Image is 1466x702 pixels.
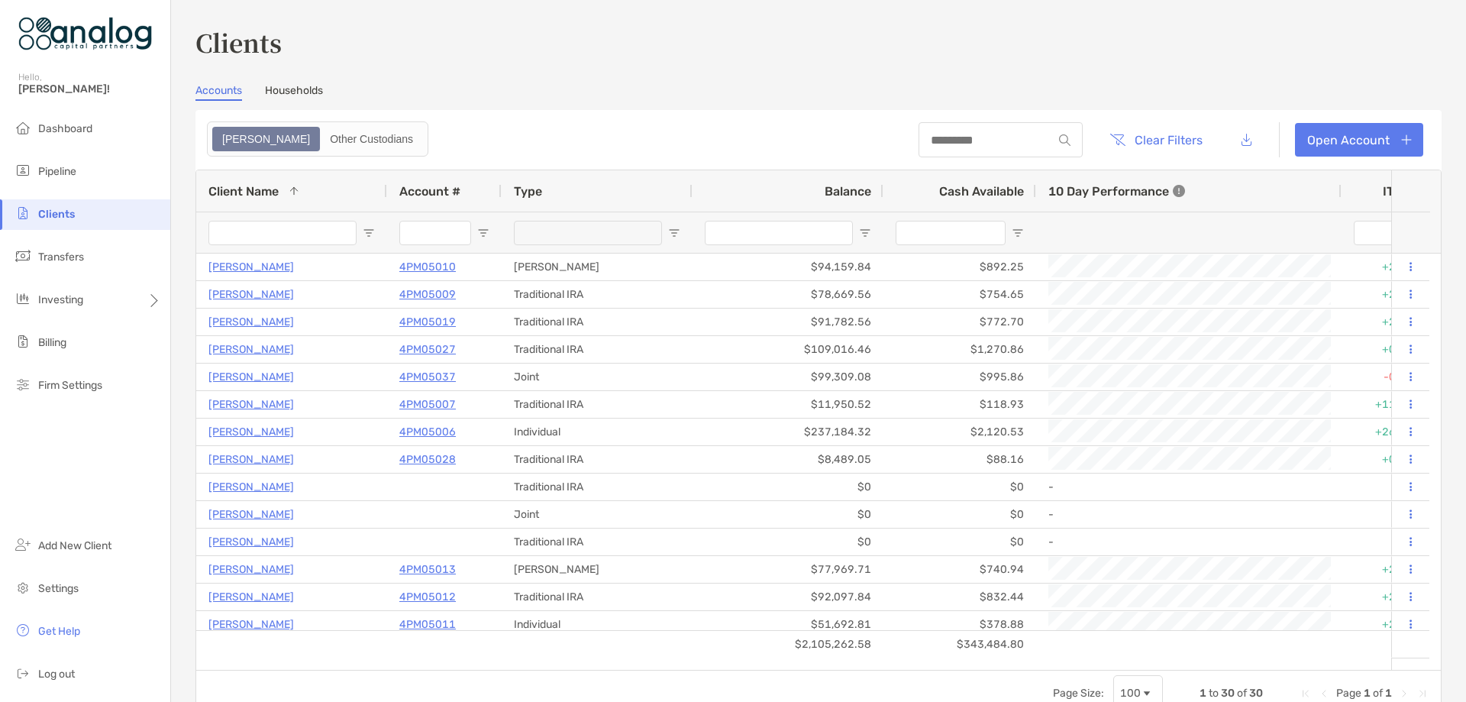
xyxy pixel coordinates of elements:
[14,118,32,137] img: dashboard icon
[399,367,456,387] a: 4PM05037
[693,611,883,638] div: $51,692.81
[14,332,32,351] img: billing icon
[399,422,456,442] p: 4PM05006
[399,312,456,332] p: 4PM05019
[208,422,294,442] a: [PERSON_NAME]
[14,247,32,265] img: transfers icon
[502,309,693,335] div: Traditional IRA
[1120,687,1141,700] div: 100
[14,621,32,639] img: get-help icon
[399,615,456,634] a: 4PM05011
[1318,687,1330,700] div: Previous Page
[1200,687,1206,700] span: 1
[399,257,456,277] a: 4PM05010
[399,285,456,304] a: 4PM05009
[208,395,294,414] a: [PERSON_NAME]
[208,505,294,524] a: [PERSON_NAME]
[363,227,375,239] button: Open Filter Menu
[1342,584,1433,610] div: +2.57%
[1342,611,1433,638] div: +2.52%
[1342,556,1433,583] div: +2.56%
[208,184,279,199] span: Client Name
[883,631,1036,658] div: $343,484.80
[1249,687,1263,700] span: 30
[214,128,318,150] div: Zoe
[693,584,883,610] div: $92,097.84
[883,419,1036,445] div: $2,120.53
[1416,687,1429,700] div: Last Page
[896,221,1006,245] input: Cash Available Filter Input
[38,122,92,135] span: Dashboard
[1221,687,1235,700] span: 30
[208,477,294,497] p: [PERSON_NAME]
[208,587,294,607] a: [PERSON_NAME]
[883,556,1036,583] div: $740.94
[502,474,693,500] div: Traditional IRA
[1300,687,1312,700] div: First Page
[502,584,693,610] div: Traditional IRA
[502,611,693,638] div: Individual
[14,535,32,554] img: add_new_client icon
[265,84,323,101] a: Households
[693,254,883,280] div: $94,159.84
[38,251,84,264] span: Transfers
[14,578,32,597] img: settings icon
[1048,502,1329,527] div: -
[1048,474,1329,500] div: -
[883,336,1036,363] div: $1,270.86
[1354,221,1403,245] input: ITD Filter Input
[883,474,1036,500] div: $0
[693,281,883,308] div: $78,669.56
[693,556,883,583] div: $77,969.71
[14,375,32,393] img: firm-settings icon
[514,184,542,199] span: Type
[399,560,456,579] a: 4PM05013
[321,128,421,150] div: Other Custodians
[208,450,294,469] a: [PERSON_NAME]
[883,584,1036,610] div: $832.44
[883,309,1036,335] div: $772.70
[693,391,883,418] div: $11,950.52
[208,221,357,245] input: Client Name Filter Input
[38,379,102,392] span: Firm Settings
[399,340,456,359] p: 4PM05027
[1342,309,1433,335] div: +2.02%
[1012,227,1024,239] button: Open Filter Menu
[195,84,242,101] a: Accounts
[208,285,294,304] p: [PERSON_NAME]
[18,6,152,61] img: Zoe Logo
[1385,687,1392,700] span: 1
[208,257,294,277] p: [PERSON_NAME]
[1336,687,1361,700] span: Page
[38,668,75,681] span: Log out
[668,227,680,239] button: Open Filter Menu
[399,395,456,414] p: 4PM05007
[1342,474,1433,500] div: 0%
[883,281,1036,308] div: $754.65
[502,254,693,280] div: [PERSON_NAME]
[693,336,883,363] div: $109,016.46
[1048,170,1185,212] div: 10 Day Performance
[38,582,79,595] span: Settings
[883,391,1036,418] div: $118.93
[883,611,1036,638] div: $378.88
[693,446,883,473] div: $8,489.05
[399,587,456,607] a: 4PM05012
[1342,419,1433,445] div: +26.01%
[1048,529,1329,555] div: -
[208,367,294,387] a: [PERSON_NAME]
[14,204,32,222] img: clients icon
[38,293,83,306] span: Investing
[883,446,1036,473] div: $88.16
[693,419,883,445] div: $237,184.32
[18,82,161,95] span: [PERSON_NAME]!
[399,221,471,245] input: Account # Filter Input
[883,529,1036,555] div: $0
